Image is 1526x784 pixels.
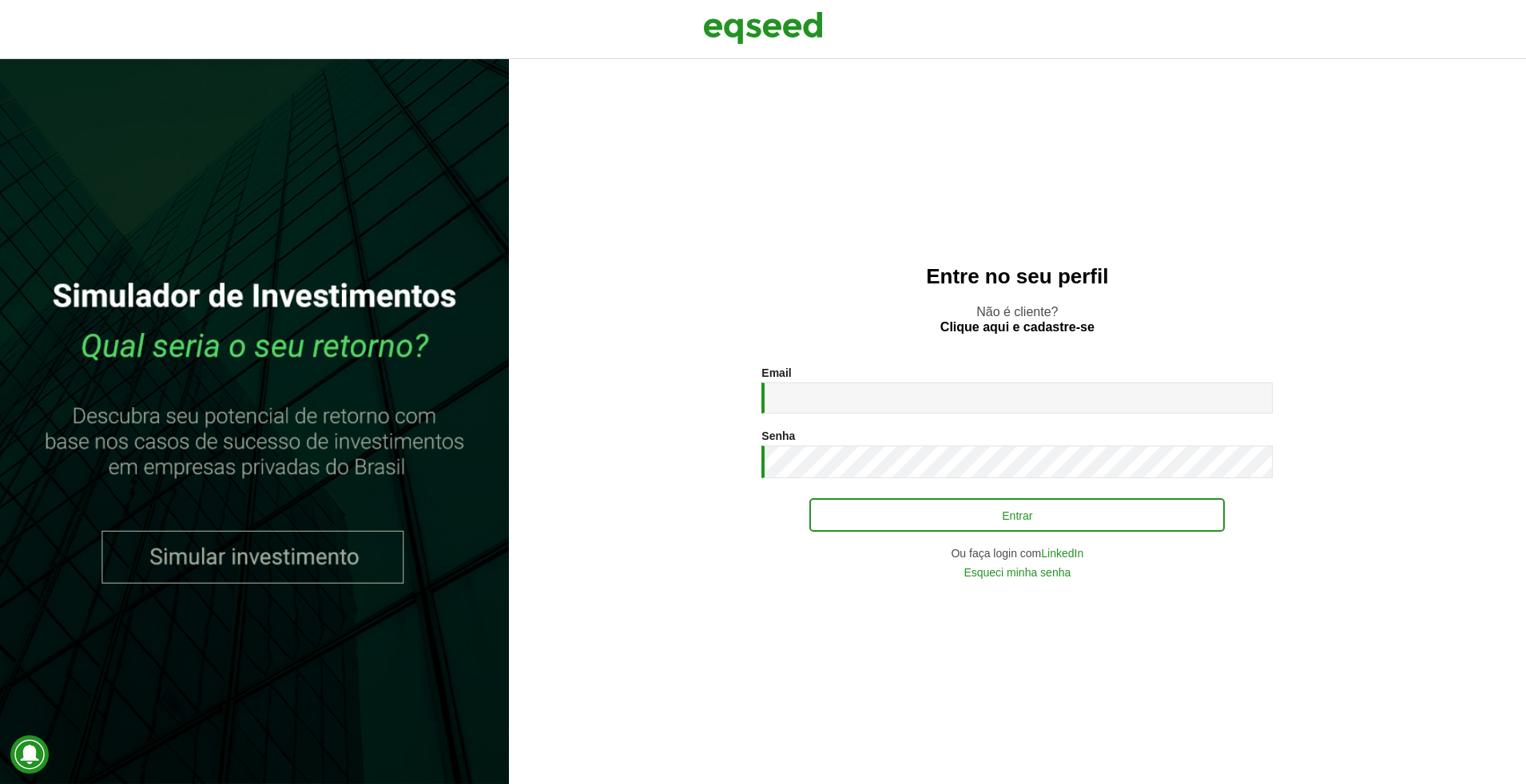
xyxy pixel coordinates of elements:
a: LinkedIn [1041,548,1083,559]
a: Clique aqui e cadastre-se [940,321,1095,334]
div: Ou faça login com [761,548,1273,559]
button: Entrar [809,498,1225,532]
label: Senha [761,430,795,441]
a: Esqueci minha senha [964,567,1071,578]
p: Não é cliente? [541,304,1494,335]
h2: Entre no seu perfil [541,265,1494,288]
label: Email [761,367,791,378]
img: EqSeed Logo [703,8,823,48]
